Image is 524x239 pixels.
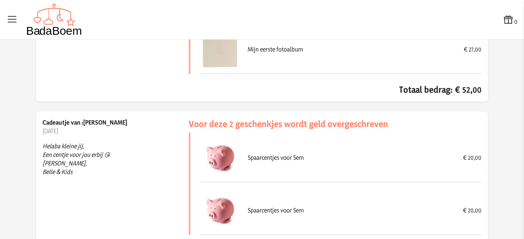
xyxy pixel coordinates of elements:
[200,190,239,230] img: Spaarcentjes voor Sem
[503,14,517,26] button: 0
[43,135,189,183] p: Helaba kleine jij, Een centje voor jou erbij 😘 [PERSON_NAME], Belle & Kids
[248,206,455,214] div: Spaarcentjes voor Sem
[189,84,481,95] p: Totaal bedrag: € 52,00
[464,45,481,54] div: € 27,00
[26,3,82,36] img: Badaboem
[463,153,481,162] div: € 20,00
[200,29,239,69] img: Mijn eerste fotoalbum
[463,206,481,214] div: € 20,00
[200,138,239,177] img: Spaarcentjes voor Sem
[43,118,189,127] p: Cadeautje van :[PERSON_NAME]
[43,127,189,135] p: [DATE]
[248,153,455,162] div: Spaarcentjes voor Sem
[189,118,481,130] h3: Voor deze 2 geschenkjes wordt geld overgeschreven
[248,45,456,54] div: Mijn eerste fotoalbum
